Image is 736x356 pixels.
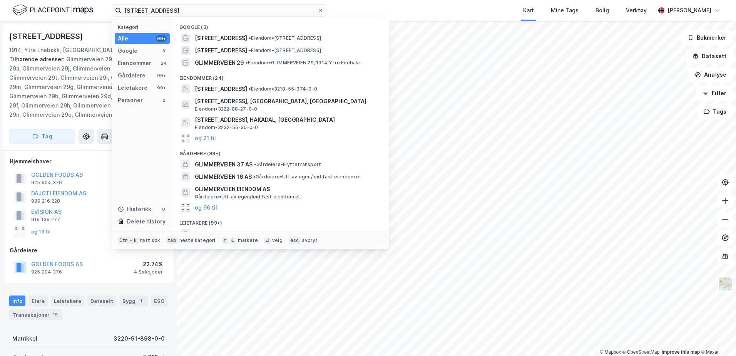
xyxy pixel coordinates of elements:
iframe: Chat Widget [698,319,736,356]
div: Datasett [87,296,116,306]
span: [STREET_ADDRESS] [195,84,247,94]
div: nytt søk [140,237,161,243]
div: 1 [137,297,145,305]
div: 3220-91-898-0-0 [114,334,165,343]
span: • [249,35,251,41]
div: avbryt [302,237,318,243]
a: Mapbox [600,349,621,355]
span: Leietaker • Utl. av egen/leid fast eiendom el. [253,231,361,237]
div: Bolig [595,6,609,15]
div: Google (3) [173,18,389,32]
div: Matrikkel [12,334,37,343]
div: Bygg [119,296,148,306]
a: Improve this map [662,349,700,355]
span: GLIMMERVEIEN EIENDOM AS [195,185,380,194]
div: 925 904 376 [31,269,62,275]
span: Eiendom • [STREET_ADDRESS] [249,47,321,54]
div: Gårdeiere (99+) [173,144,389,158]
div: Mine Tags [551,6,579,15]
span: • [253,174,256,180]
div: Personer [118,96,143,105]
span: Eiendom • [STREET_ADDRESS] [249,35,321,41]
div: 99+ [156,72,167,79]
div: Kart [523,6,534,15]
img: logo.f888ab2527a4732fd821a326f86c7f29.svg [12,3,93,17]
div: 24 [161,60,167,66]
a: OpenStreetMap [622,349,660,355]
span: [STREET_ADDRESS], [GEOGRAPHIC_DATA], [GEOGRAPHIC_DATA] [195,97,380,106]
span: • [249,47,251,53]
div: 989 216 228 [31,198,60,204]
span: Eiendom • 3222-88-27-0-0 [195,106,257,112]
button: Bokmerker [681,30,733,45]
span: • [253,231,256,237]
span: • [254,161,256,167]
span: [STREET_ADDRESS] [195,34,247,43]
span: • [246,60,248,65]
div: 22.74% [134,260,163,269]
span: Eiendom • 3232-55-30-0-0 [195,124,258,131]
span: GLIMMERVEIEN 16 AS [195,229,252,238]
div: Glimmerveien 29p, Glimmerveien 29a, Glimmerveien 29j, Glimmerveien 29k, Glimmerveien 29t, Glimmer... [9,55,162,119]
span: [STREET_ADDRESS] [195,46,247,55]
span: Gårdeiere • Flyttetransport [254,161,321,168]
div: Ctrl + k [118,237,139,244]
div: Gårdeiere [10,246,167,255]
img: Z [718,277,733,291]
div: Info [9,296,25,306]
div: Google [118,46,137,55]
div: Verktøy [626,6,647,15]
div: Delete history [127,217,166,226]
span: [STREET_ADDRESS], HAKADAL, [GEOGRAPHIC_DATA] [195,115,380,124]
span: Gårdeiere • Utl. av egen/leid fast eiendom el. [195,194,301,200]
div: [PERSON_NAME] [667,6,711,15]
div: 1914, Ytre Enebakk, [GEOGRAPHIC_DATA] [9,45,119,55]
div: Eiendommer [118,59,151,68]
div: Gårdeiere [118,71,146,80]
button: Datasett [686,49,733,64]
div: 3 [161,48,167,54]
div: 19 [51,311,59,319]
div: Leietakere (99+) [173,214,389,228]
div: Leietakere [118,83,147,92]
span: GLIMMERVEIEN 16 AS [195,172,252,181]
span: Gårdeiere • Utl. av egen/leid fast eiendom el. [253,174,362,180]
div: neste kategori [179,237,216,243]
div: tab [166,237,178,244]
div: 2 [161,97,167,103]
div: velg [272,237,283,243]
div: [STREET_ADDRESS] [9,30,85,42]
input: Søk på adresse, matrikkel, gårdeiere, leietakere eller personer [121,5,318,16]
button: Tags [697,104,733,119]
div: Eiendommer (24) [173,69,389,83]
span: GLIMMERVEIEN 37 AS [195,160,253,169]
span: • [249,86,251,92]
button: og 96 til [195,203,217,212]
div: Hjemmelshaver [10,157,167,166]
div: ESG [151,296,167,306]
div: Alle [118,34,128,43]
div: 99+ [156,85,167,91]
div: 4 Seksjoner [134,269,163,275]
div: 919 139 277 [31,217,60,223]
div: Eiere [28,296,48,306]
span: Eiendom • GLIMMERVEIEN 29, 1914 Ytre Enebakk [246,60,361,66]
button: Tag [9,129,75,144]
button: og 21 til [195,134,216,143]
span: GLIMMERVEIEN 29 [195,58,244,67]
div: 0 [161,206,167,212]
button: Analyse [688,67,733,82]
span: Eiendom • 3218-55-374-0-0 [249,86,317,92]
div: markere [238,237,258,243]
div: 99+ [156,35,167,42]
span: Tilhørende adresser: [9,56,66,62]
div: 925 904 376 [31,180,62,186]
div: Historikk [118,205,151,214]
div: Leietakere [51,296,84,306]
div: Transaksjoner [9,309,62,320]
div: esc [289,237,301,244]
button: Filter [696,86,733,101]
div: Kategori [118,24,170,30]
